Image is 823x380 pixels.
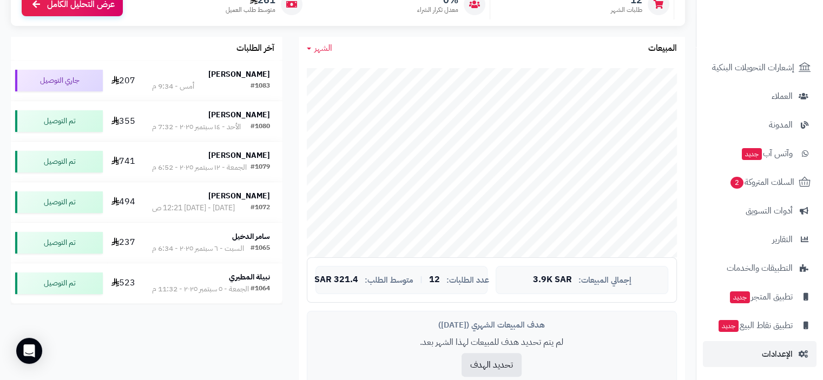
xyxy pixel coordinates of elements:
span: وآتس آب [741,146,793,161]
a: التقارير [703,226,817,252]
div: الجمعة - ١٢ سبتمبر ٢٠٢٥ - 6:52 م [152,162,247,173]
span: إشعارات التحويلات البنكية [712,60,794,75]
span: أدوات التسويق [746,203,793,218]
strong: [PERSON_NAME] [208,69,270,80]
span: المدونة [769,117,793,132]
a: الإعدادات [703,341,817,367]
span: 12 [429,275,440,285]
div: تم التوصيل [15,191,103,213]
button: تحديد الهدف [462,353,522,377]
div: تم التوصيل [15,272,103,294]
span: متوسط طلب العميل [226,5,275,15]
div: #1080 [251,122,270,132]
span: 321.4 SAR [314,275,358,285]
td: 207 [107,61,140,101]
a: تطبيق نقاط البيعجديد [703,312,817,338]
span: جديد [742,148,762,160]
div: تم التوصيل [15,151,103,172]
div: تم التوصيل [15,232,103,254]
a: التطبيقات والخدمات [703,255,817,281]
div: أمس - 9:34 م [152,81,194,92]
a: إشعارات التحويلات البنكية [703,55,817,81]
div: الأحد - ١٤ سبتمبر ٢٠٢٥ - 7:32 م [152,122,241,132]
td: 494 [107,182,140,222]
span: | [420,276,423,284]
div: #1072 [251,203,270,214]
span: إجمالي المبيعات: [578,276,631,285]
td: 237 [107,223,140,263]
strong: [PERSON_NAME] [208,150,270,161]
a: المدونة [703,112,817,138]
td: 523 [107,263,140,303]
span: 2 [730,177,743,189]
h3: المبيعات [648,44,677,54]
strong: [PERSON_NAME] [208,109,270,121]
span: جديد [719,320,739,332]
div: الجمعة - ٥ سبتمبر ٢٠٢٥ - 11:32 م [152,284,249,295]
div: هدف المبيعات الشهري ([DATE]) [315,319,668,331]
span: العملاء [772,89,793,104]
span: الشهر [314,42,332,55]
div: #1083 [251,81,270,92]
div: #1065 [251,243,270,254]
strong: نبيلة المطيري [229,271,270,283]
a: السلات المتروكة2 [703,169,817,195]
strong: [PERSON_NAME] [208,190,270,202]
strong: سامر الدخيل [232,231,270,242]
td: 741 [107,142,140,182]
span: الإعدادات [762,346,793,362]
div: [DATE] - [DATE] 12:21 ص [152,203,235,214]
span: جديد [730,291,750,303]
div: Open Intercom Messenger [16,338,42,364]
span: تطبيق المتجر [729,289,793,304]
p: لم يتم تحديد هدف للمبيعات لهذا الشهر بعد. [315,336,668,349]
span: تطبيق نقاط البيع [717,318,793,333]
span: السلات المتروكة [729,175,794,190]
div: السبت - ٦ سبتمبر ٢٠٢٥ - 6:34 م [152,243,244,254]
span: 3.9K SAR [533,275,572,285]
a: العملاء [703,83,817,109]
span: طلبات الشهر [611,5,642,15]
a: الشهر [307,42,332,55]
a: أدوات التسويق [703,198,817,224]
h3: آخر الطلبات [236,44,274,54]
span: معدل تكرار الشراء [417,5,458,15]
a: تطبيق المتجرجديد [703,284,817,310]
div: #1064 [251,284,270,295]
div: جاري التوصيل [15,70,103,91]
td: 355 [107,101,140,141]
span: متوسط الطلب: [365,276,413,285]
div: تم التوصيل [15,110,103,132]
a: وآتس آبجديد [703,141,817,166]
div: #1079 [251,162,270,173]
span: عدد الطلبات: [446,276,489,285]
span: التطبيقات والخدمات [727,261,793,276]
span: التقارير [772,232,793,247]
